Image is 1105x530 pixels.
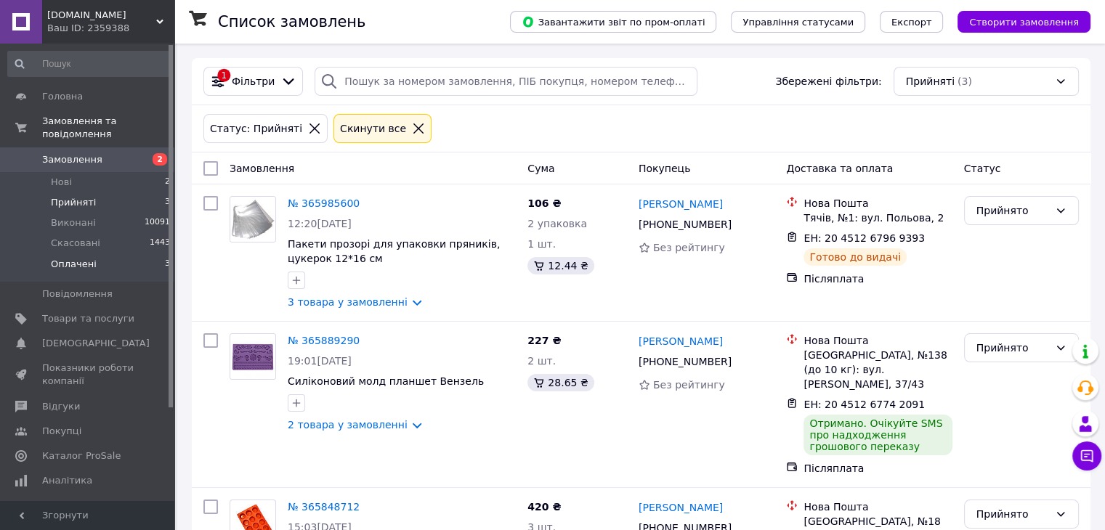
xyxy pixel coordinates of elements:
[51,258,97,271] span: Оплачені
[47,9,156,22] span: Arttort.com.ua
[880,11,944,33] button: Експорт
[964,163,1001,174] span: Статус
[42,288,113,301] span: Повідомлення
[207,121,305,136] div: Статус: Прийняті
[42,90,83,103] span: Головна
[165,176,170,189] span: 2
[288,419,408,431] a: 2 товара у замовленні
[230,333,276,380] a: Фото товару
[804,461,952,476] div: Післяплата
[527,257,594,274] div: 12.44 ₴
[42,425,81,438] span: Покупці
[804,348,952,391] div: [GEOGRAPHIC_DATA], №138 (до 10 кг): вул. [PERSON_NAME], 37/43
[522,15,705,28] span: Завантажити звіт по пром-оплаті
[288,218,352,229] span: 12:20[DATE]
[653,379,725,391] span: Без рейтингу
[51,237,100,250] span: Скасовані
[145,216,170,229] span: 10091
[804,399,925,410] span: ЕН: 20 4512 6774 2091
[976,506,1049,522] div: Прийнято
[288,335,360,346] a: № 365889290
[51,196,96,209] span: Прийняті
[153,153,167,166] span: 2
[527,238,556,250] span: 1 шт.
[943,15,1090,27] a: Створити замовлення
[42,400,80,413] span: Відгуки
[527,374,594,391] div: 28.65 ₴
[891,17,932,28] span: Експорт
[337,121,409,136] div: Cкинути все
[288,501,360,513] a: № 365848712
[42,499,134,525] span: Управління сайтом
[804,415,952,455] div: Отримано. Очікуйте SMS про надходження грошового переказу
[639,334,723,348] a: [PERSON_NAME]
[42,115,174,141] span: Замовлення та повідомлення
[527,501,561,513] span: 420 ₴
[42,474,92,487] span: Аналітика
[731,11,865,33] button: Управління статусами
[42,449,121,462] span: Каталог ProSale
[288,375,484,387] a: Силіконовий молд планшет Вензель
[804,248,907,266] div: Готово до видачі
[288,296,408,308] a: 3 товара у замовленні
[976,203,1049,219] div: Прийнято
[969,17,1079,28] span: Створити замовлення
[804,196,952,211] div: Нова Пошта
[42,362,134,388] span: Показники роботи компанії
[1072,441,1101,470] button: Чат з покупцем
[150,237,170,250] span: 1443
[51,216,96,229] span: Виконані
[315,67,697,96] input: Пошук за номером замовлення, ПІБ покупця, номером телефону, Email, номером накладної
[527,355,556,367] span: 2 шт.
[165,196,170,209] span: 3
[804,333,952,348] div: Нова Пошта
[804,232,925,244] span: ЕН: 20 4512 6796 9393
[42,337,150,350] span: [DEMOGRAPHIC_DATA]
[636,351,734,372] div: [PHONE_NUMBER]
[288,238,500,264] a: Пакети прозорі для упаковки пряників, цукерок 12*16 см
[906,74,955,89] span: Прийняті
[42,153,102,166] span: Замовлення
[639,163,690,174] span: Покупець
[230,196,276,242] a: Фото товару
[218,13,365,30] h1: Список замовлень
[639,197,723,211] a: [PERSON_NAME]
[976,340,1049,356] div: Прийнято
[636,214,734,235] div: [PHONE_NUMBER]
[51,176,72,189] span: Нові
[653,242,725,253] span: Без рейтингу
[527,335,561,346] span: 227 ₴
[639,500,723,515] a: [PERSON_NAME]
[288,355,352,367] span: 19:01[DATE]
[288,197,360,209] a: № 365985600
[230,334,275,379] img: Фото товару
[42,312,134,325] span: Товари та послуги
[230,163,294,174] span: Замовлення
[510,11,716,33] button: Завантажити звіт по пром-оплаті
[742,17,854,28] span: Управління статусами
[786,163,893,174] span: Доставка та оплата
[958,11,1090,33] button: Створити замовлення
[958,76,972,87] span: (3)
[527,163,554,174] span: Cума
[232,74,275,89] span: Фільтри
[7,51,171,77] input: Пошук
[804,500,952,514] div: Нова Пошта
[804,272,952,286] div: Післяплата
[165,258,170,271] span: 3
[527,197,561,209] span: 106 ₴
[230,197,275,242] img: Фото товару
[527,218,587,229] span: 2 упаковка
[804,211,952,225] div: Тячів, №1: вул. Польова, 2
[47,22,174,35] div: Ваш ID: 2359388
[775,74,881,89] span: Збережені фільтри:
